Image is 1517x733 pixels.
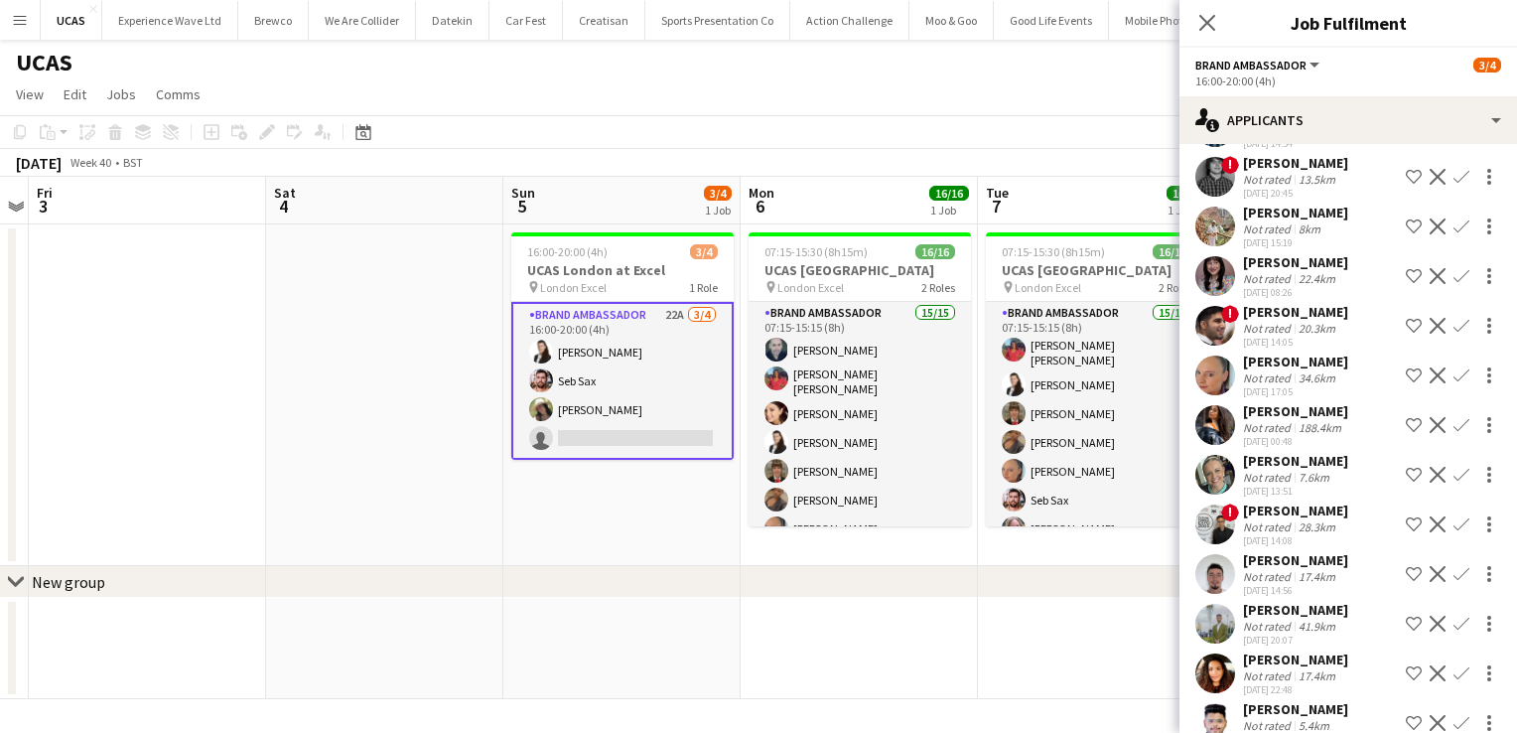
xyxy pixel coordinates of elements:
[563,1,645,40] button: Creatisan
[511,184,535,202] span: Sun
[540,280,607,295] span: London Excel
[527,244,608,259] span: 16:00-20:00 (4h)
[309,1,416,40] button: We Are Collider
[1295,718,1333,733] div: 5.4km
[1295,668,1339,683] div: 17.4km
[1243,502,1348,519] div: [PERSON_NAME]
[689,280,718,295] span: 1 Role
[1159,280,1192,295] span: 2 Roles
[983,195,1009,218] span: 7
[1168,203,1205,218] div: 1 Job
[1243,321,1295,336] div: Not rated
[1109,1,1348,40] button: Mobile Photo Booth [GEOGRAPHIC_DATA]
[37,184,53,202] span: Fri
[994,1,1109,40] button: Good Life Events
[1243,370,1295,385] div: Not rated
[271,195,296,218] span: 4
[930,203,968,218] div: 1 Job
[1243,601,1348,619] div: [PERSON_NAME]
[489,1,563,40] button: Car Fest
[1243,435,1348,448] div: [DATE] 00:48
[1295,370,1339,385] div: 34.6km
[511,232,734,460] app-job-card: 16:00-20:00 (4h)3/4UCAS London at Excel London Excel1 RoleBrand Ambassador22A3/416:00-20:00 (4h)[...
[1243,634,1348,647] div: [DATE] 20:07
[749,232,971,526] app-job-card: 07:15-15:30 (8h15m)16/16UCAS [GEOGRAPHIC_DATA] London Excel2 RolesBrand Ambassador15/1507:15-15:1...
[777,280,844,295] span: London Excel
[1195,73,1501,88] div: 16:00-20:00 (4h)
[1002,244,1105,259] span: 07:15-15:30 (8h15m)
[1243,470,1295,485] div: Not rated
[690,244,718,259] span: 3/4
[1221,504,1239,521] span: !
[1243,402,1348,420] div: [PERSON_NAME]
[1195,58,1307,73] span: Brand Ambassador
[66,155,115,170] span: Week 40
[1243,137,1348,150] div: [DATE] 14:54
[1243,221,1295,236] div: Not rated
[102,1,238,40] button: Experience Wave Ltd
[986,184,1009,202] span: Tue
[1243,420,1295,435] div: Not rated
[1243,551,1348,569] div: [PERSON_NAME]
[1243,718,1295,733] div: Not rated
[1243,253,1348,271] div: [PERSON_NAME]
[106,85,136,103] span: Jobs
[986,232,1208,526] app-job-card: 07:15-15:30 (8h15m)16/16UCAS [GEOGRAPHIC_DATA] London Excel2 RolesBrand Ambassador15/1507:15-15:1...
[123,155,143,170] div: BST
[1243,154,1348,172] div: [PERSON_NAME]
[1243,668,1295,683] div: Not rated
[746,195,774,218] span: 6
[1243,336,1348,349] div: [DATE] 14:05
[1167,186,1206,201] span: 16/16
[511,261,734,279] h3: UCAS London at Excel
[1295,519,1339,534] div: 28.3km
[704,186,732,201] span: 3/4
[790,1,909,40] button: Action Challenge
[1243,619,1295,634] div: Not rated
[1179,96,1517,144] div: Applicants
[1243,187,1348,200] div: [DATE] 20:45
[511,302,734,460] app-card-role: Brand Ambassador22A3/416:00-20:00 (4h)[PERSON_NAME]Seb Sax[PERSON_NAME]
[274,184,296,202] span: Sat
[764,244,868,259] span: 07:15-15:30 (8h15m)
[1295,271,1339,286] div: 22.4km
[705,203,731,218] div: 1 Job
[238,1,309,40] button: Brewco
[1243,385,1348,398] div: [DATE] 17:05
[1243,534,1348,547] div: [DATE] 14:08
[1243,569,1295,584] div: Not rated
[1153,244,1192,259] span: 16/16
[1295,321,1339,336] div: 20.3km
[1243,519,1295,534] div: Not rated
[1295,420,1345,435] div: 188.4km
[1195,58,1322,73] button: Brand Ambassador
[16,153,62,173] div: [DATE]
[915,244,955,259] span: 16/16
[1243,303,1348,321] div: [PERSON_NAME]
[1295,172,1339,187] div: 13.5km
[1243,452,1348,470] div: [PERSON_NAME]
[909,1,994,40] button: Moo & Goo
[1243,286,1348,299] div: [DATE] 08:26
[749,261,971,279] h3: UCAS [GEOGRAPHIC_DATA]
[1243,651,1348,668] div: [PERSON_NAME]
[98,81,144,107] a: Jobs
[1243,271,1295,286] div: Not rated
[56,81,94,107] a: Edit
[32,572,105,592] div: New group
[1179,10,1517,36] h3: Job Fulfilment
[64,85,86,103] span: Edit
[1015,280,1081,295] span: London Excel
[929,186,969,201] span: 16/16
[1243,236,1348,249] div: [DATE] 15:19
[1243,172,1295,187] div: Not rated
[1295,470,1333,485] div: 7.6km
[749,184,774,202] span: Mon
[508,195,535,218] span: 5
[1243,700,1348,718] div: [PERSON_NAME]
[16,48,72,77] h1: UCAS
[1243,584,1348,597] div: [DATE] 14:56
[1243,353,1348,370] div: [PERSON_NAME]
